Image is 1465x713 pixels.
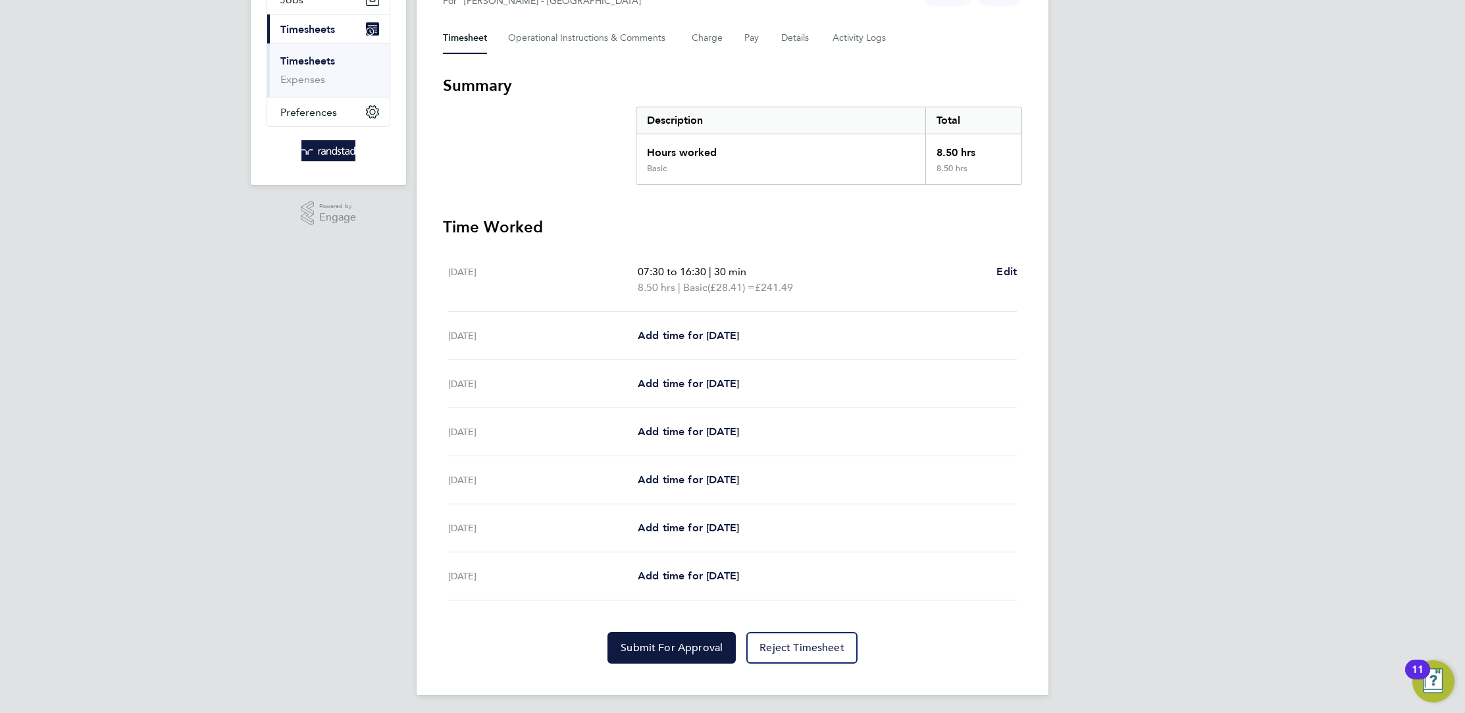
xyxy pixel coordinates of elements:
[301,201,357,226] a: Powered byEngage
[638,329,739,342] span: Add time for [DATE]
[755,281,793,294] span: £241.49
[925,134,1021,163] div: 8.50 hrs
[833,22,888,54] button: Activity Logs
[638,281,675,294] span: 8.50 hrs
[781,22,811,54] button: Details
[448,520,638,536] div: [DATE]
[746,632,858,664] button: Reject Timesheet
[692,22,723,54] button: Charge
[996,265,1017,278] span: Edit
[636,134,925,163] div: Hours worked
[638,265,706,278] span: 07:30 to 16:30
[267,97,390,126] button: Preferences
[636,107,925,134] div: Description
[744,22,760,54] button: Pay
[707,281,755,294] span: (£28.41) =
[280,73,325,86] a: Expenses
[647,163,667,174] div: Basic
[280,23,335,36] span: Timesheets
[319,201,356,212] span: Powered by
[638,568,739,584] a: Add time for [DATE]
[448,328,638,344] div: [DATE]
[448,264,638,296] div: [DATE]
[267,43,390,97] div: Timesheets
[678,281,681,294] span: |
[638,376,739,392] a: Add time for [DATE]
[443,75,1022,96] h3: Summary
[638,328,739,344] a: Add time for [DATE]
[319,212,356,223] span: Engage
[443,22,487,54] button: Timesheet
[636,107,1022,185] div: Summary
[638,424,739,440] a: Add time for [DATE]
[638,569,739,582] span: Add time for [DATE]
[448,568,638,584] div: [DATE]
[683,280,707,296] span: Basic
[638,521,739,534] span: Add time for [DATE]
[443,217,1022,238] h3: Time Worked
[1412,670,1424,687] div: 11
[759,641,844,654] span: Reject Timesheet
[621,641,723,654] span: Submit For Approval
[607,632,736,664] button: Submit For Approval
[1412,660,1454,702] button: Open Resource Center, 11 new notifications
[925,107,1021,134] div: Total
[638,377,739,390] span: Add time for [DATE]
[638,472,739,488] a: Add time for [DATE]
[709,265,711,278] span: |
[714,265,746,278] span: 30 min
[280,55,335,67] a: Timesheets
[448,472,638,488] div: [DATE]
[280,106,337,119] span: Preferences
[443,75,1022,664] section: Timesheet
[448,424,638,440] div: [DATE]
[638,473,739,486] span: Add time for [DATE]
[508,22,671,54] button: Operational Instructions & Comments
[448,376,638,392] div: [DATE]
[638,520,739,536] a: Add time for [DATE]
[267,140,390,161] a: Go to home page
[638,425,739,438] span: Add time for [DATE]
[301,140,356,161] img: randstad-logo-retina.png
[925,163,1021,184] div: 8.50 hrs
[267,14,390,43] button: Timesheets
[996,264,1017,280] a: Edit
